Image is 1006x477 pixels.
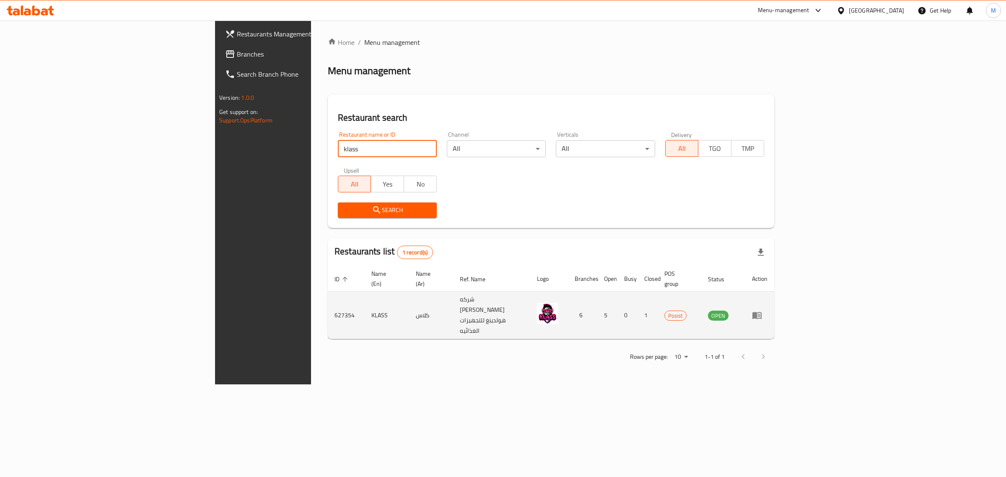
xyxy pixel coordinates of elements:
[665,311,686,321] span: Posist
[849,6,904,15] div: [GEOGRAPHIC_DATA]
[630,352,668,362] p: Rows per page:
[241,92,254,103] span: 1.0.0
[218,64,383,84] a: Search Branch Phone
[371,176,404,192] button: Yes
[374,178,400,190] span: Yes
[338,140,437,157] input: Search for restaurant name or ID..
[328,37,774,47] nav: breadcrumb
[751,242,771,262] div: Export file
[568,266,597,292] th: Branches
[397,249,433,257] span: 1 record(s)
[745,266,774,292] th: Action
[364,37,420,47] span: Menu management
[731,140,764,157] button: TMP
[752,310,767,320] div: Menu
[708,311,729,321] span: OPEN
[237,49,376,59] span: Branches
[237,69,376,79] span: Search Branch Phone
[345,205,430,215] span: Search
[219,115,272,126] a: Support.OpsPlatform
[597,266,617,292] th: Open
[991,6,996,15] span: M
[338,202,437,218] button: Search
[344,167,359,173] label: Upsell
[342,178,368,190] span: All
[219,106,258,117] span: Get support on:
[617,266,638,292] th: Busy
[453,292,530,339] td: شركه [PERSON_NAME] هولدينغ للتجهيزات الغذائيه
[671,132,692,137] label: Delivery
[671,351,691,363] div: Rows per page:
[669,143,695,155] span: All
[416,269,443,289] span: Name (Ar)
[698,140,731,157] button: TGO
[665,140,698,157] button: All
[702,143,728,155] span: TGO
[556,140,655,157] div: All
[404,176,437,192] button: No
[638,266,658,292] th: Closed
[530,266,568,292] th: Logo
[447,140,546,157] div: All
[365,292,409,339] td: KLASS
[338,176,371,192] button: All
[218,24,383,44] a: Restaurants Management
[758,5,809,16] div: Menu-management
[638,292,658,339] td: 1
[597,292,617,339] td: 5
[537,303,558,324] img: KLASS
[460,274,496,284] span: Ref. Name
[334,274,350,284] span: ID
[617,292,638,339] td: 0
[371,269,399,289] span: Name (En)
[218,44,383,64] a: Branches
[705,352,725,362] p: 1-1 of 1
[407,178,433,190] span: No
[708,274,735,284] span: Status
[664,269,691,289] span: POS group
[409,292,453,339] td: كلاس
[237,29,376,39] span: Restaurants Management
[568,292,597,339] td: 6
[334,245,433,259] h2: Restaurants list
[735,143,761,155] span: TMP
[328,266,774,339] table: enhanced table
[219,92,240,103] span: Version:
[338,111,764,124] h2: Restaurant search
